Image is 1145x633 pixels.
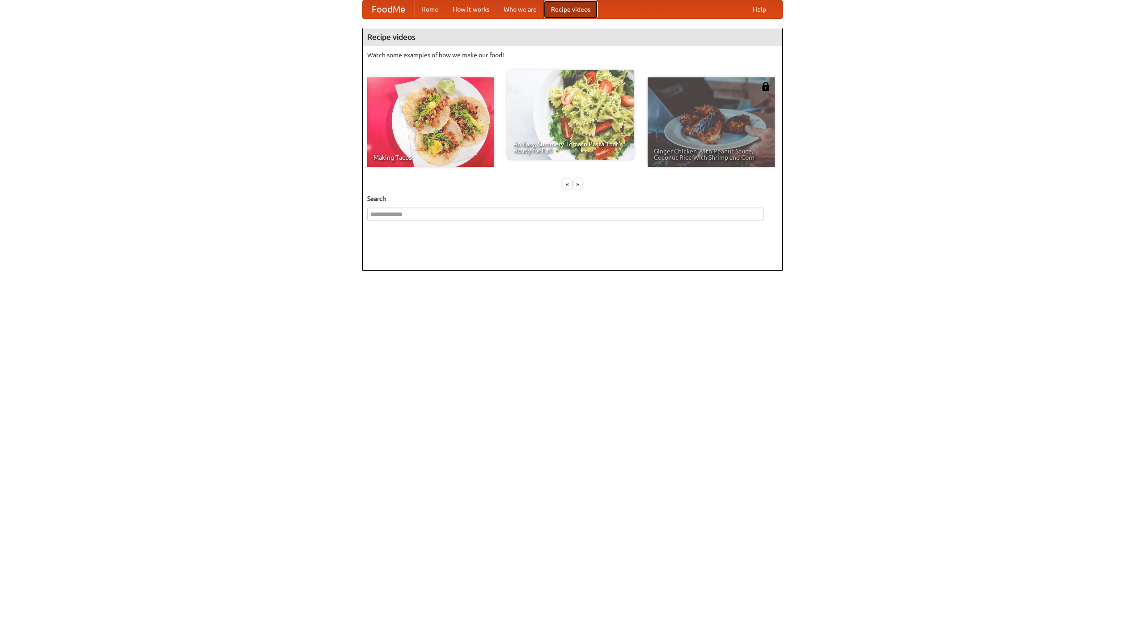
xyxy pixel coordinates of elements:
img: 483408.png [761,82,770,91]
a: Home [414,0,445,18]
a: Who we are [496,0,544,18]
a: Help [746,0,773,18]
span: An Easy, Summery Tomato Pasta That's Ready for Fall [513,141,628,153]
div: » [574,178,582,190]
a: An Easy, Summery Tomato Pasta That's Ready for Fall [507,70,634,160]
p: Watch some examples of how we make our food! [367,51,778,59]
a: Making Tacos [367,77,494,167]
a: Recipe videos [544,0,598,18]
a: How it works [445,0,496,18]
a: FoodMe [363,0,414,18]
div: « [563,178,571,190]
h5: Search [367,194,778,203]
span: Making Tacos [373,154,488,161]
h4: Recipe videos [363,28,782,46]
